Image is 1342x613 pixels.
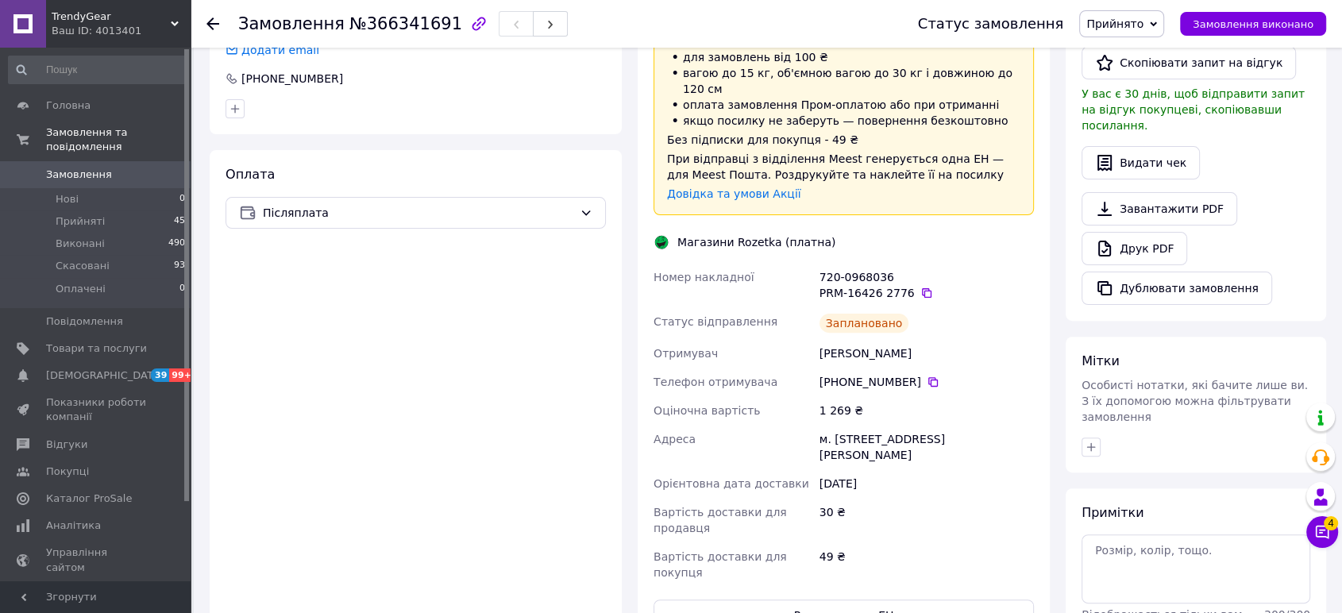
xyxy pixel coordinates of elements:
span: Каталог ProSale [46,492,132,506]
span: 45 [174,214,185,229]
span: Оціночна вартість [654,404,760,417]
a: Завантажити PDF [1082,192,1237,226]
a: Друк PDF [1082,232,1187,265]
span: Номер накладної [654,271,754,283]
span: Замовлення [238,14,345,33]
div: Заплановано [819,314,909,333]
div: PRM-16426 2776 [819,285,1034,301]
div: При відправці з відділення Meest генерується одна ЕН — для Meest Пошта. Роздрукуйте та наклейте ї... [667,151,1020,183]
li: для замовлень від 100 ₴ [667,49,1020,65]
li: якщо посилку не заберуть — повернення безкоштовно [667,113,1020,129]
a: Довідка та умови Акції [667,187,801,200]
span: Товари та послуги [46,341,147,356]
div: Повернутися назад [206,16,219,32]
span: Прийняті [56,214,105,229]
div: 49 ₴ [816,542,1037,587]
span: Адреса [654,433,696,445]
div: [PHONE_NUMBER] [240,71,345,87]
span: 4 [1324,516,1338,530]
div: 1 269 ₴ [816,396,1037,425]
span: Особисті нотатки, які бачите лише ви. З їх допомогою можна фільтрувати замовлення [1082,379,1308,423]
div: Без підписки для покупця - 49 ₴ [667,132,1020,148]
span: Аналітика [46,519,101,533]
span: 490 [168,237,185,251]
li: оплата замовлення Пром-оплатою або при отриманні [667,97,1020,113]
div: [PHONE_NUMBER] [819,374,1034,390]
button: Скопіювати запит на відгук [1082,46,1296,79]
div: Ваш ID: 4013401 [52,24,191,38]
span: У вас є 30 днів, щоб відправити запит на відгук покупцеві, скопіювавши посилання. [1082,87,1305,132]
li: вагою до 15 кг, об'ємною вагою до 30 кг і довжиною до 120 см [667,65,1020,97]
span: Замовлення [46,168,112,182]
div: 30 ₴ [816,498,1037,542]
div: Статус замовлення [918,16,1064,32]
div: Додати email [224,42,321,58]
span: TrendyGear [52,10,171,24]
button: Видати чек [1082,146,1200,179]
span: Відгуки [46,438,87,452]
span: Прийнято [1086,17,1143,30]
input: Пошук [8,56,187,84]
span: 99+ [169,368,195,382]
span: Вартість доставки для продавця [654,506,787,534]
button: Дублювати замовлення [1082,272,1272,305]
span: [DEMOGRAPHIC_DATA] [46,368,164,383]
span: Показники роботи компанії [46,395,147,424]
span: Оплата [226,167,275,182]
span: Скасовані [56,259,110,273]
button: Чат з покупцем4 [1306,516,1338,548]
span: Вартість доставки для покупця [654,550,787,579]
span: Нові [56,192,79,206]
span: Замовлення та повідомлення [46,125,191,154]
span: Головна [46,98,91,113]
span: Виконані [56,237,105,251]
div: [DATE] [816,469,1037,498]
div: [PERSON_NAME] [816,339,1037,368]
span: Повідомлення [46,314,123,329]
div: 720-0968036 [816,263,1037,307]
span: 93 [174,259,185,273]
span: Покупці [46,465,89,479]
span: 0 [179,282,185,296]
span: 39 [151,368,169,382]
span: Оплачені [56,282,106,296]
span: Замовлення виконано [1193,18,1313,30]
span: Післяплата [263,204,573,222]
span: Управління сайтом [46,546,147,574]
div: Магазини Rozetka (платна) [673,234,839,250]
span: Примітки [1082,505,1143,520]
button: Замовлення виконано [1180,12,1326,36]
span: Орієнтовна дата доставки [654,477,809,490]
span: №366341691 [349,14,462,33]
div: м. [STREET_ADDRESS][PERSON_NAME] [816,425,1037,469]
span: Отримувач [654,347,718,360]
span: Статус відправлення [654,315,777,328]
span: Мітки [1082,353,1120,368]
span: Телефон отримувача [654,376,777,388]
span: 0 [179,192,185,206]
div: Додати email [240,42,321,58]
